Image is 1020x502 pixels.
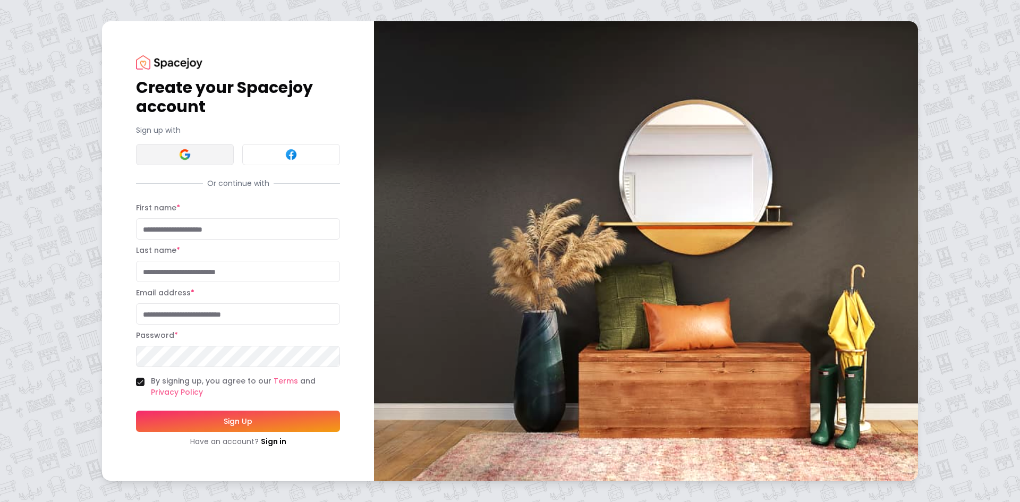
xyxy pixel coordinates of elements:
label: By signing up, you agree to our and [151,376,340,398]
span: Or continue with [203,178,274,189]
p: Sign up with [136,125,340,135]
button: Sign Up [136,411,340,432]
label: First name [136,202,180,213]
a: Privacy Policy [151,387,203,397]
label: Password [136,330,178,341]
img: banner [374,21,918,481]
div: Have an account? [136,436,340,447]
img: Google signin [178,148,191,161]
a: Terms [274,376,298,386]
img: Spacejoy Logo [136,55,202,70]
a: Sign in [261,436,286,447]
img: Facebook signin [285,148,297,161]
label: Email address [136,287,194,298]
label: Last name [136,245,180,256]
h1: Create your Spacejoy account [136,78,340,116]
